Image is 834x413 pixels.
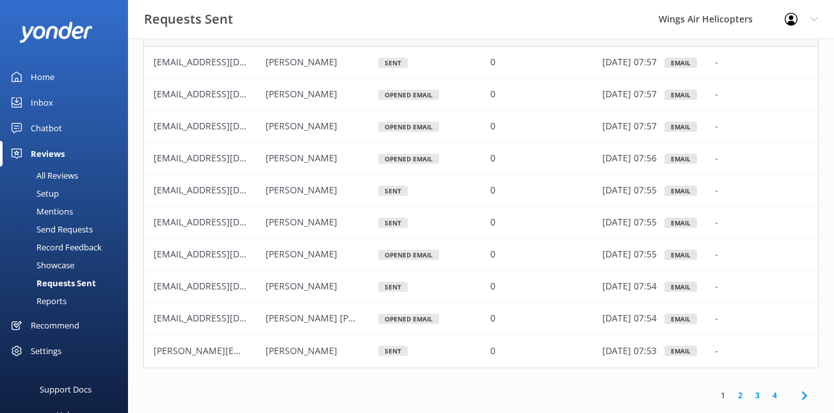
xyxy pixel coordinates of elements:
p: [DATE] 07:54 [602,280,657,294]
span: [PERSON_NAME] [PERSON_NAME] [PERSON_NAME] [266,312,486,325]
div: row [143,175,819,207]
p: 0 [490,280,495,294]
div: Sent [378,58,408,68]
p: [DATE] 07:57 [602,88,657,102]
div: Email [664,122,697,132]
img: yonder-white-logo.png [19,22,93,43]
p: 0 [490,344,495,358]
span: [EMAIL_ADDRESS][DOMAIN_NAME] [154,184,303,197]
p: - [715,152,718,166]
div: Mentions [8,202,73,220]
span: [EMAIL_ADDRESS][DOMAIN_NAME] [154,216,303,229]
span: [PERSON_NAME] [266,248,337,261]
span: [EMAIL_ADDRESS][DOMAIN_NAME] [154,280,303,293]
span: [PERSON_NAME] [266,88,337,101]
p: 0 [490,184,495,198]
p: [DATE] 07:57 [602,120,657,134]
div: row [143,303,819,335]
p: 0 [490,248,495,262]
a: Setup [8,184,128,202]
div: Sent [378,282,408,292]
div: All Reviews [8,166,78,184]
span: [PERSON_NAME] [266,184,337,197]
span: [PERSON_NAME] [266,152,337,165]
p: 0 [490,88,495,102]
a: 3 [749,389,766,401]
a: Showcase [8,256,128,274]
a: 4 [766,389,783,401]
p: [DATE] 07:55 [602,216,657,230]
p: [DATE] 07:57 [602,56,657,70]
span: [EMAIL_ADDRESS][DOMAIN_NAME] [154,312,303,325]
span: [EMAIL_ADDRESS][DOMAIN_NAME] [154,248,303,261]
p: - [715,120,718,134]
span: [EMAIL_ADDRESS][DOMAIN_NAME] [154,152,303,165]
div: Email [664,314,697,324]
p: - [715,216,718,230]
div: row [143,111,819,143]
div: Requests Sent [8,274,96,292]
div: Chatbot [31,115,62,141]
a: 1 [714,389,732,401]
a: Send Requests [8,220,128,238]
p: - [715,280,718,294]
div: row [143,271,819,303]
div: Opened Email [378,314,439,324]
p: [DATE] 07:54 [602,312,657,326]
div: Recommend [31,312,79,338]
p: [DATE] 07:56 [602,152,657,166]
div: Email [664,90,697,100]
div: row [143,143,819,175]
div: row [143,335,819,367]
div: Email [664,154,697,164]
div: Opened Email [378,122,439,132]
div: Email [664,346,697,356]
p: 0 [490,216,495,230]
span: [PERSON_NAME][EMAIL_ADDRESS][PERSON_NAME][DOMAIN_NAME] [154,344,447,357]
div: Opened Email [378,250,439,260]
div: Sent [378,346,408,356]
p: - [715,344,718,358]
div: Showcase [8,256,74,274]
h3: Requests Sent [144,9,233,29]
div: Email [664,218,697,228]
div: Inbox [31,90,53,115]
p: 0 [490,312,495,326]
div: Email [664,186,697,196]
div: Settings [31,338,61,364]
div: Email [664,58,697,68]
p: 0 [490,152,495,166]
p: - [715,88,718,102]
span: [PERSON_NAME] [266,120,337,133]
div: Opened Email [378,154,439,164]
a: Record Feedback [8,238,128,256]
a: All Reviews [8,166,128,184]
p: - [715,184,718,198]
span: [PERSON_NAME] [266,280,337,293]
p: [DATE] 07:53 [602,344,657,358]
p: - [715,312,718,326]
div: Record Feedback [8,238,102,256]
a: Requests Sent [8,274,128,292]
p: [DATE] 07:55 [602,184,657,198]
a: 2 [732,389,749,401]
div: row [143,47,819,79]
p: - [715,56,718,70]
div: Sent [378,186,408,196]
div: row [143,239,819,271]
div: Email [664,282,697,292]
span: [PERSON_NAME] [266,216,337,229]
div: Setup [8,184,59,202]
div: Reports [8,292,67,310]
div: row [143,79,819,111]
p: - [715,248,718,262]
div: Email [664,250,697,260]
a: Reports [8,292,128,310]
span: [PERSON_NAME] [266,56,337,69]
div: Sent [378,218,408,228]
div: grid [143,47,819,367]
div: Reviews [31,141,65,166]
div: row [143,207,819,239]
div: Home [31,64,54,90]
span: [PERSON_NAME] [266,344,337,357]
